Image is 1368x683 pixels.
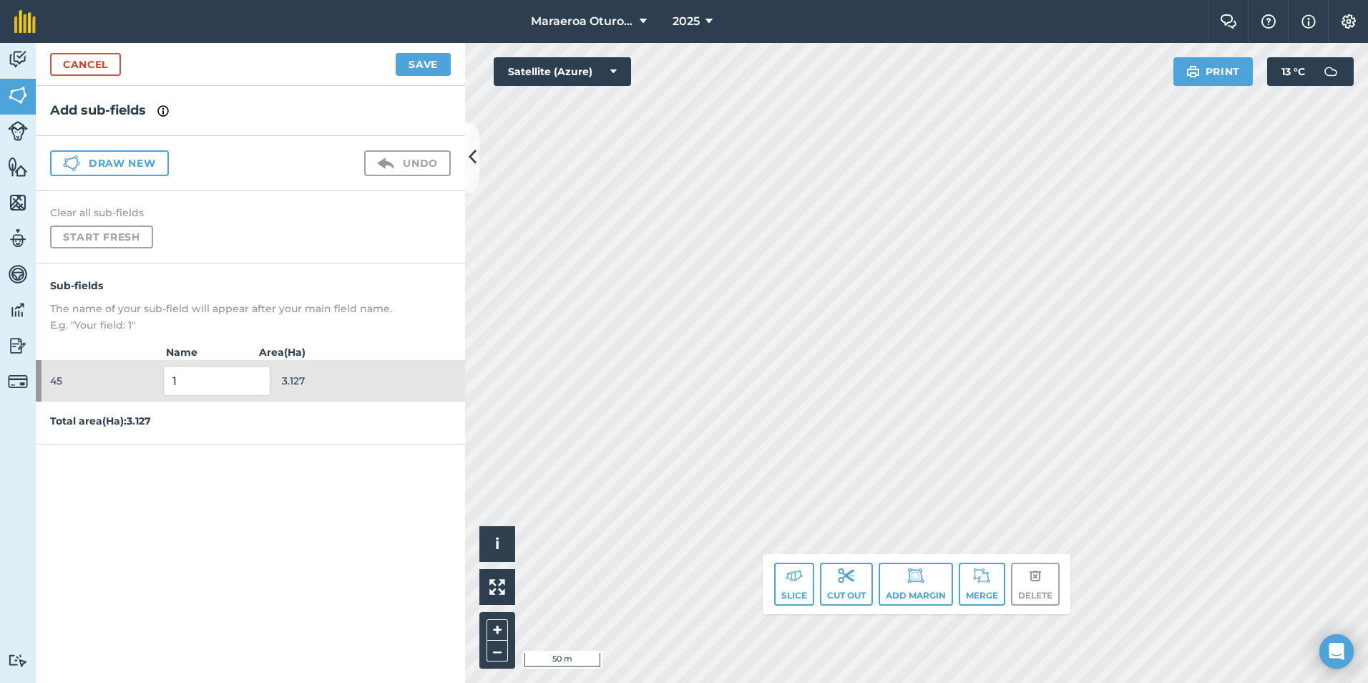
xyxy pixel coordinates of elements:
strong: Total area ( Ha ): 3.127 [50,415,151,427]
strong: Name [143,344,250,360]
img: svg+xml;base64,PD94bWwgdmVyc2lvbj0iMS4wIiBlbmNvZGluZz0idXRmLTgiPz4KPCEtLSBHZW5lcmF0b3I6IEFkb2JlIE... [8,121,28,141]
span: 45 [50,367,157,394]
div: 453.127 [36,360,465,402]
button: Undo [364,150,451,176]
img: svg+xml;base64,PHN2ZyB4bWxucz0iaHR0cDovL3d3dy53My5vcmcvMjAwMC9zdmciIHdpZHRoPSIxOSIgaGVpZ2h0PSIyNC... [1186,63,1200,80]
button: Draw new [50,150,169,176]
img: svg+xml;base64,PD94bWwgdmVyc2lvbj0iMS4wIiBlbmNvZGluZz0idXRmLTgiPz4KPCEtLSBHZW5lcmF0b3I6IEFkb2JlIE... [8,654,28,667]
a: Cancel [50,53,121,76]
p: E.g. "Your field: 1" [50,317,451,333]
img: svg+xml;base64,PD94bWwgdmVyc2lvbj0iMS4wIiBlbmNvZGluZz0idXRmLTgiPz4KPCEtLSBHZW5lcmF0b3I6IEFkb2JlIE... [8,335,28,357]
img: svg+xml;base64,PD94bWwgdmVyc2lvbj0iMS4wIiBlbmNvZGluZz0idXRmLTgiPz4KPCEtLSBHZW5lcmF0b3I6IEFkb2JlIE... [8,263,28,285]
span: 3.127 [282,367,389,394]
div: Open Intercom Messenger [1319,634,1354,669]
img: A question mark icon [1260,14,1277,29]
img: svg+xml;base64,PD94bWwgdmVyc2lvbj0iMS4wIiBlbmNvZGluZz0idXRmLTgiPz4KPCEtLSBHZW5lcmF0b3I6IEFkb2JlIE... [8,372,28,392]
img: svg+xml;base64,PD94bWwgdmVyc2lvbj0iMS4wIiBlbmNvZGluZz0idXRmLTgiPz4KPCEtLSBHZW5lcmF0b3I6IEFkb2JlIE... [8,228,28,249]
strong: Area ( Ha ) [250,344,465,360]
button: Add margin [879,563,953,606]
span: 2025 [673,13,700,30]
img: svg+xml;base64,PD94bWwgdmVyc2lvbj0iMS4wIiBlbmNvZGluZz0idXRmLTgiPz4KPCEtLSBHZW5lcmF0b3I6IEFkb2JlIE... [907,567,924,584]
img: svg+xml;base64,PD94bWwgdmVyc2lvbj0iMS4wIiBlbmNvZGluZz0idXRmLTgiPz4KPCEtLSBHZW5lcmF0b3I6IEFkb2JlIE... [1316,57,1345,86]
img: A cog icon [1340,14,1357,29]
button: Delete [1011,563,1060,606]
button: Cut out [820,563,873,606]
span: i [495,535,499,553]
h4: Sub-fields [50,278,451,294]
button: i [479,526,515,562]
button: Slice [774,563,814,606]
span: Maraeroa Oturoa 2b [531,13,634,30]
p: The name of your sub-field will appear after your main field name. [50,301,451,316]
button: + [487,619,508,641]
button: 13 °C [1267,57,1354,86]
span: 13 ° C [1281,57,1305,86]
img: svg+xml;base64,PD94bWwgdmVyc2lvbj0iMS4wIiBlbmNvZGluZz0idXRmLTgiPz4KPCEtLSBHZW5lcmF0b3I6IEFkb2JlIE... [377,155,394,172]
img: Two speech bubbles overlapping with the left bubble in the forefront [1220,14,1237,29]
button: Merge [959,563,1005,606]
img: svg+xml;base64,PD94bWwgdmVyc2lvbj0iMS4wIiBlbmNvZGluZz0idXRmLTgiPz4KPCEtLSBHZW5lcmF0b3I6IEFkb2JlIE... [786,567,803,584]
button: – [487,641,508,662]
img: svg+xml;base64,PHN2ZyB4bWxucz0iaHR0cDovL3d3dy53My5vcmcvMjAwMC9zdmciIHdpZHRoPSI1NiIgaGVpZ2h0PSI2MC... [8,156,28,178]
img: svg+xml;base64,PD94bWwgdmVyc2lvbj0iMS4wIiBlbmNvZGluZz0idXRmLTgiPz4KPCEtLSBHZW5lcmF0b3I6IEFkb2JlIE... [8,49,28,70]
img: fieldmargin Logo [14,10,36,33]
h4: Clear all sub-fields [50,205,451,220]
h2: Add sub-fields [50,100,451,121]
img: svg+xml;base64,PHN2ZyB4bWxucz0iaHR0cDovL3d3dy53My5vcmcvMjAwMC9zdmciIHdpZHRoPSI1NiIgaGVpZ2h0PSI2MC... [8,84,28,106]
button: Start fresh [50,226,153,248]
button: Print [1173,57,1254,86]
img: svg+xml;base64,PD94bWwgdmVyc2lvbj0iMS4wIiBlbmNvZGluZz0idXRmLTgiPz4KPCEtLSBHZW5lcmF0b3I6IEFkb2JlIE... [838,567,855,584]
img: svg+xml;base64,PHN2ZyB4bWxucz0iaHR0cDovL3d3dy53My5vcmcvMjAwMC9zdmciIHdpZHRoPSI1NiIgaGVpZ2h0PSI2MC... [8,192,28,213]
img: svg+xml;base64,PHN2ZyB4bWxucz0iaHR0cDovL3d3dy53My5vcmcvMjAwMC9zdmciIHdpZHRoPSIxNyIgaGVpZ2h0PSIxNy... [157,102,169,120]
img: svg+xml;base64,PHN2ZyB4bWxucz0iaHR0cDovL3d3dy53My5vcmcvMjAwMC9zdmciIHdpZHRoPSIxOCIgaGVpZ2h0PSIyNC... [1029,567,1042,584]
img: svg+xml;base64,PD94bWwgdmVyc2lvbj0iMS4wIiBlbmNvZGluZz0idXRmLTgiPz4KPCEtLSBHZW5lcmF0b3I6IEFkb2JlIE... [8,299,28,321]
button: Satellite (Azure) [494,57,631,86]
img: svg+xml;base64,PHN2ZyB4bWxucz0iaHR0cDovL3d3dy53My5vcmcvMjAwMC9zdmciIHdpZHRoPSIxNyIgaGVpZ2h0PSIxNy... [1301,13,1316,30]
button: Save [396,53,451,76]
img: Four arrows, one pointing top left, one top right, one bottom right and the last bottom left [489,579,505,595]
img: svg+xml;base64,PD94bWwgdmVyc2lvbj0iMS4wIiBlbmNvZGluZz0idXRmLTgiPz4KPCEtLSBHZW5lcmF0b3I6IEFkb2JlIE... [973,567,990,584]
